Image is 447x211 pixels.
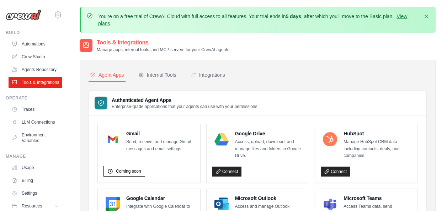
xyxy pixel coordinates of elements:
a: Tools & Integrations [9,77,62,88]
h2: Tools & Integrations [97,38,229,47]
h4: Google Calendar [126,195,195,202]
a: Agents Repository [9,64,62,75]
p: Access, upload, download, and manage files and folders in Google Drive. [235,139,303,159]
img: Microsoft Teams Logo [323,197,337,211]
p: Send, receive, and manage Gmail messages and email settings. [126,139,195,152]
a: Settings [9,188,62,199]
span: Resources [22,203,42,209]
h4: HubSpot [344,130,412,137]
h4: Google Drive [235,130,303,137]
a: Environment Variables [9,129,62,146]
h4: Microsoft Outlook [235,195,303,202]
a: Automations [9,38,62,50]
button: Agent Apps [89,69,126,82]
p: Manage HubSpot CRM data including contacts, deals, and companies. [344,139,412,159]
div: Manage [6,153,62,159]
p: Enterprise-grade applications that your agents can use with your permissions [112,104,257,109]
img: Gmail Logo [106,132,120,146]
img: Google Drive Logo [214,132,229,146]
div: Internal Tools [138,71,176,79]
img: HubSpot Logo [323,132,337,146]
div: Operate [6,95,62,101]
a: Billing [9,175,62,186]
h4: Gmail [126,130,195,137]
div: Agent Apps [90,71,124,79]
span: Coming soon [116,168,141,174]
a: Connect [321,167,350,177]
img: Logo [6,10,41,20]
a: Traces [9,104,62,115]
h3: Authenticated Agent Apps [112,97,257,104]
p: You're on a free trial of CrewAI Cloud with full access to all features. Your trial ends in , aft... [98,13,419,27]
div: Build [6,30,62,36]
img: Microsoft Outlook Logo [214,197,229,211]
button: Internal Tools [137,69,178,82]
a: LLM Connections [9,117,62,128]
div: Integrations [191,71,225,79]
strong: 5 days [286,13,301,19]
h4: Microsoft Teams [344,195,412,202]
a: Usage [9,162,62,173]
p: Manage apps, internal tools, and MCP servers for your CrewAI agents [97,47,229,53]
button: Integrations [189,69,227,82]
img: Google Calendar Logo [106,197,120,211]
a: Crew Studio [9,51,62,63]
a: Connect [212,167,242,177]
